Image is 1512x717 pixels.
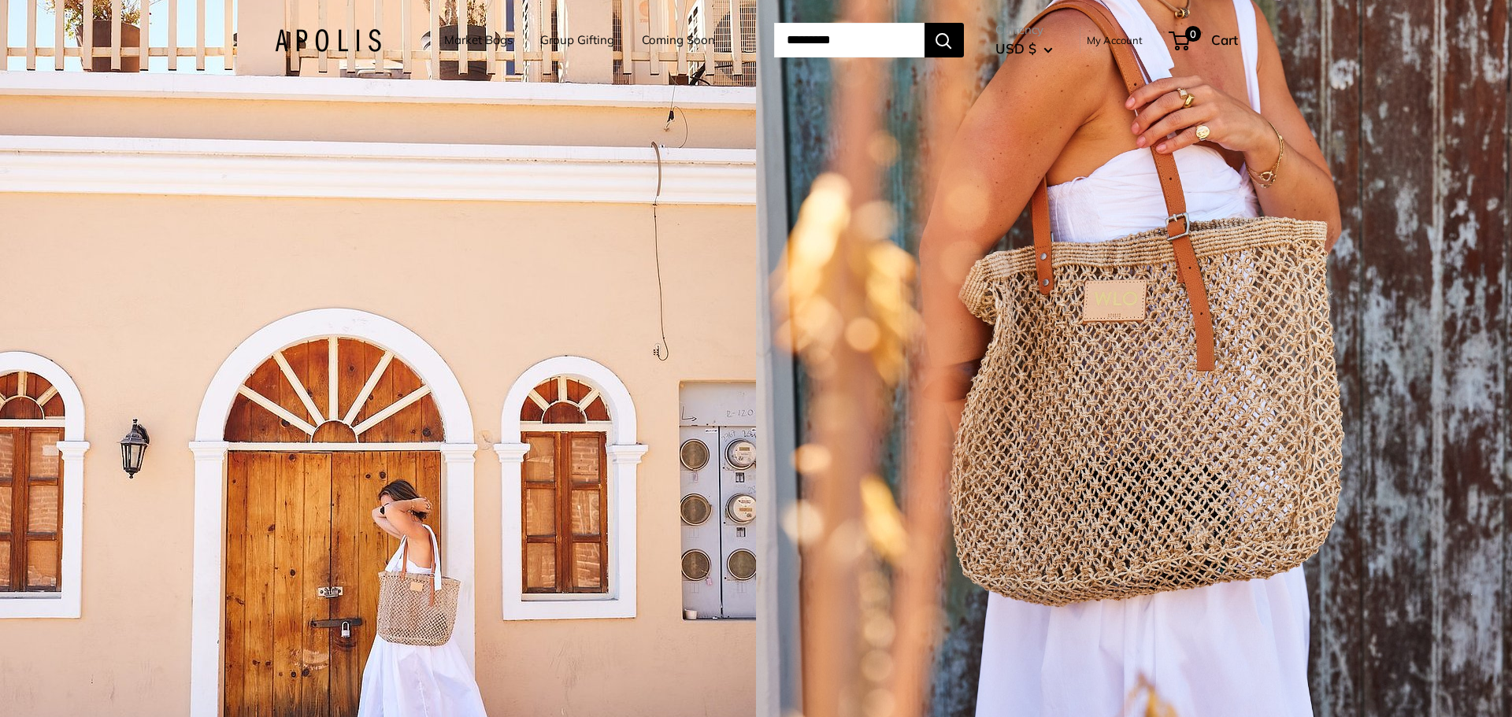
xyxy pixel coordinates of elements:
input: Search... [774,23,925,57]
span: 0 [1184,26,1200,42]
a: Coming Soon [642,29,715,51]
span: Cart [1211,31,1238,48]
button: USD $ [995,36,1053,61]
a: 0 Cart [1170,28,1238,53]
span: USD $ [995,40,1036,57]
img: Apolis [275,29,381,52]
a: My Account [1087,31,1143,50]
span: Currency [995,19,1053,41]
button: Search [925,23,964,57]
a: Group Gifting [540,29,614,51]
a: Market Bags [444,29,513,51]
